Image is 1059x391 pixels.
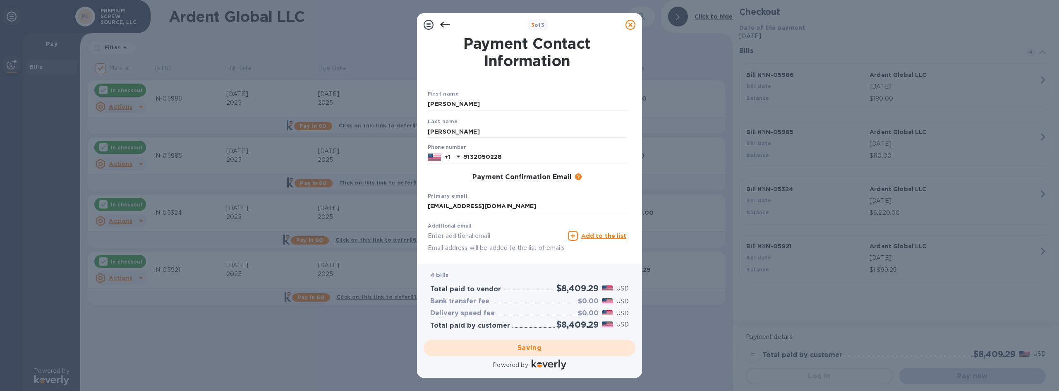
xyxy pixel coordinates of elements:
b: of 3 [531,22,545,28]
input: Enter your last name [428,125,626,138]
img: USD [602,285,613,291]
p: USD [616,297,629,306]
u: Add to the list [581,233,626,239]
input: Enter additional email [428,230,565,242]
p: Email address will be added to the list of emails [428,243,565,253]
input: Enter your first name [428,98,626,110]
b: First name [428,91,459,97]
p: USD [616,320,629,329]
img: USD [602,298,613,304]
input: Enter your primary name [428,200,626,213]
img: Logo [532,360,566,369]
p: Powered by [493,361,528,369]
h2: $8,409.29 [556,283,599,293]
h3: Bank transfer fee [430,297,489,305]
input: Enter your phone number [463,151,626,163]
h3: Payment Confirmation Email [472,173,572,181]
label: Phone number [428,145,466,150]
h3: Total paid to vendor [430,285,501,293]
h3: $0.00 [578,297,599,305]
img: US [428,153,441,162]
h3: Delivery speed fee [430,309,495,317]
img: USD [602,310,613,316]
label: Additional email [428,224,472,229]
p: USD [616,309,629,318]
p: +1 [444,153,450,161]
p: USD [616,284,629,293]
h1: Payment Contact Information [428,35,626,70]
b: Last name [428,118,458,125]
h3: $0.00 [578,309,599,317]
img: USD [602,321,613,327]
b: 4 bills [430,272,448,278]
h2: $8,409.29 [556,319,599,330]
b: Primary email [428,193,467,199]
h3: Total paid by customer [430,322,510,330]
span: 3 [531,22,534,28]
